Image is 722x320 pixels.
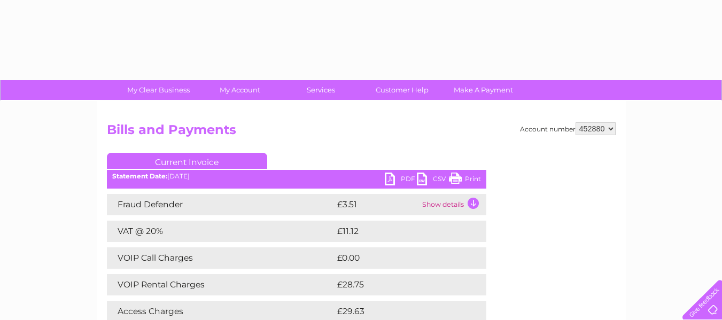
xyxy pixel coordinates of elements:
td: VOIP Rental Charges [107,274,335,295]
a: Print [449,173,481,188]
td: £11.12 [335,221,461,242]
td: £3.51 [335,194,420,215]
b: Statement Date: [112,172,167,180]
div: Account number [520,122,616,135]
a: Current Invoice [107,153,267,169]
td: Show details [420,194,486,215]
a: PDF [385,173,417,188]
td: £0.00 [335,247,462,269]
a: My Clear Business [114,80,203,100]
td: Fraud Defender [107,194,335,215]
a: Customer Help [358,80,446,100]
a: Make A Payment [439,80,527,100]
td: £28.75 [335,274,464,295]
td: VOIP Call Charges [107,247,335,269]
h2: Bills and Payments [107,122,616,143]
a: CSV [417,173,449,188]
a: Services [277,80,365,100]
td: VAT @ 20% [107,221,335,242]
div: [DATE] [107,173,486,180]
a: My Account [196,80,284,100]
